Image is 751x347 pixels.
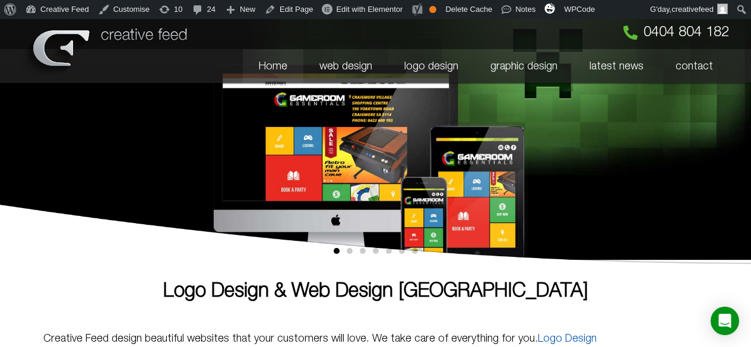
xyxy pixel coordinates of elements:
a: 0404 804 182 [623,26,729,40]
span: Edit with Elementor [336,5,403,14]
a: Home [243,49,303,84]
span: Go to slide 1 [334,248,340,254]
img: svg+xml;base64,PHN2ZyB4bWxucz0iaHR0cDovL3d3dy53My5vcmcvMjAwMC9zdmciIHZpZXdCb3g9IjAgMCAzMiAzMiI+PG... [544,3,555,14]
span: Go to slide 2 [347,248,353,254]
span: 0404 804 182 [644,26,729,40]
a: latest news [573,49,660,84]
span: Go to slide 3 [360,248,366,254]
a: contact [660,49,729,84]
h1: Logo Design & Web Design [GEOGRAPHIC_DATA] [43,282,708,301]
span: Go to slide 7 [412,248,418,254]
span: Go to slide 4 [373,248,379,254]
span: creativefeed [671,5,714,14]
a: web design [303,49,388,84]
span: Go to slide 6 [399,248,405,254]
span: Go to slide 5 [386,248,392,254]
div: OK [429,6,436,13]
nav: Menu [197,49,729,84]
a: graphic design [474,49,573,84]
a: logo design [388,49,474,84]
div: Open Intercom Messenger [711,307,739,335]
